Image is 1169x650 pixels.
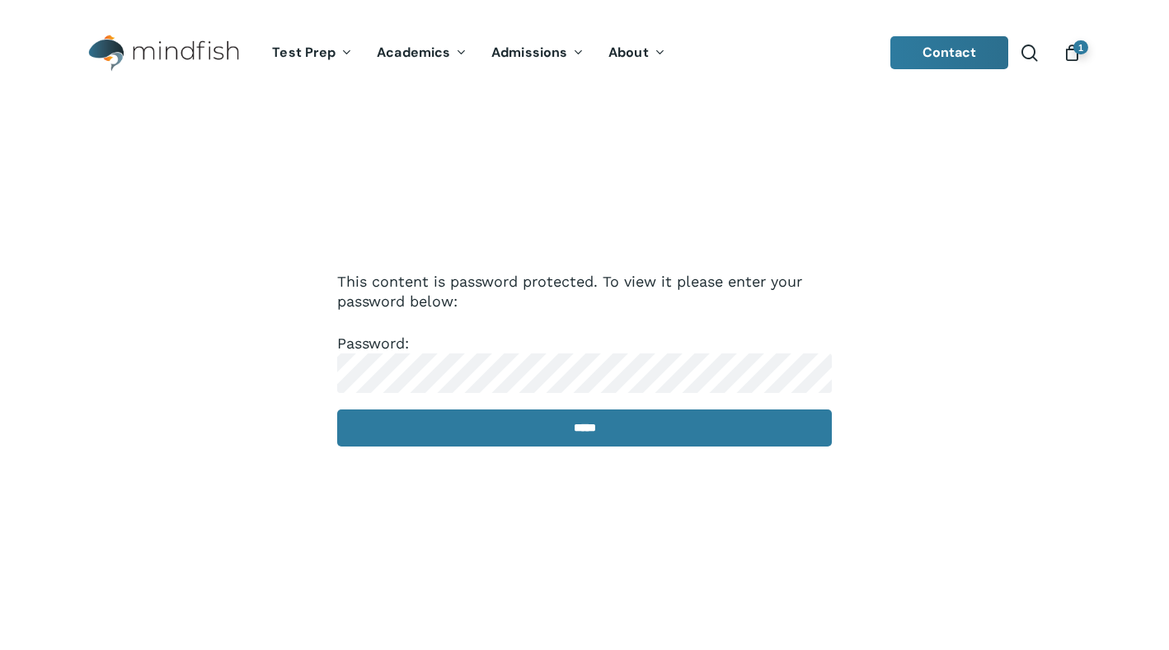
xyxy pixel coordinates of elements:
[337,334,832,381] label: Password:
[377,44,450,61] span: Academics
[479,46,596,60] a: Admissions
[1063,44,1081,62] a: Cart
[260,22,677,84] nav: Main Menu
[260,46,364,60] a: Test Prep
[923,44,977,61] span: Contact
[364,46,479,60] a: Academics
[1060,541,1146,627] iframe: Chatbot
[608,44,649,61] span: About
[1073,40,1088,54] span: 1
[272,44,336,61] span: Test Prep
[66,22,1103,84] header: Main Menu
[596,46,678,60] a: About
[491,44,567,61] span: Admissions
[890,36,1009,69] a: Contact
[337,353,832,393] input: Password:
[337,272,832,334] p: This content is password protected. To view it please enter your password below:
